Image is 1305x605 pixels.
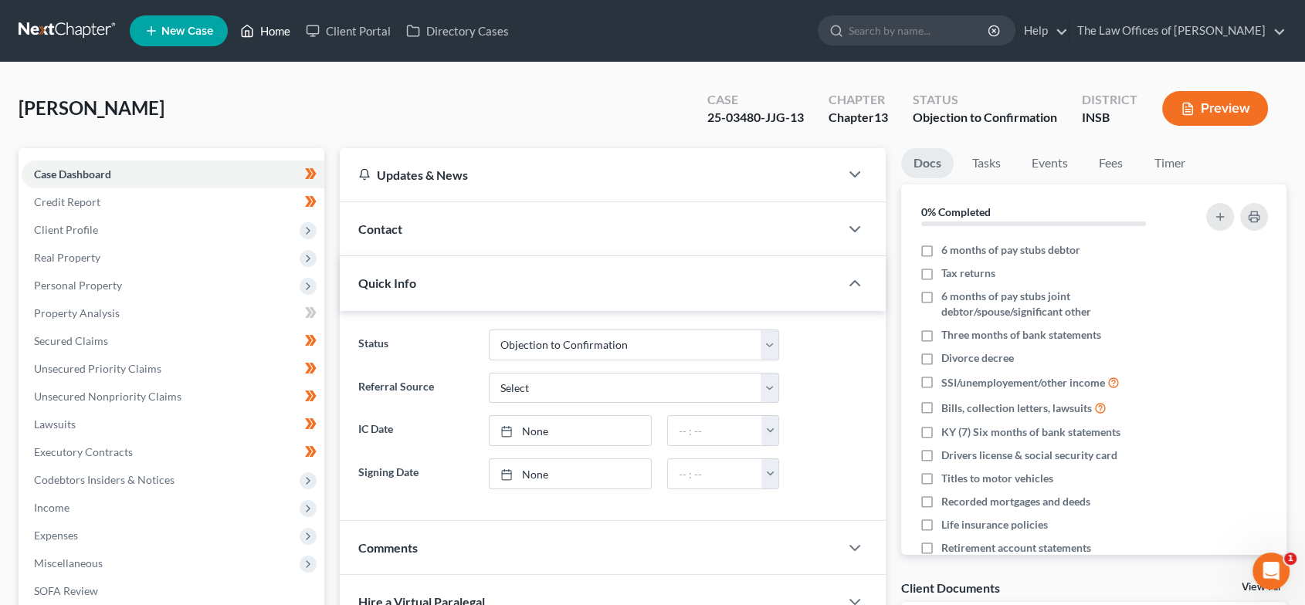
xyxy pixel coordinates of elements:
a: Timer [1142,148,1198,178]
div: Chapter [829,91,888,109]
span: Client Profile [34,223,98,236]
div: INSB [1082,109,1137,127]
a: None [490,459,651,488]
div: Updates & News [358,167,821,183]
a: Credit Report [22,188,324,216]
span: Recorded mortgages and deeds [941,494,1090,509]
span: Contact [358,221,402,236]
span: 6 months of pay stubs joint debtor/spouse/significant other [941,289,1178,319]
a: The Law Offices of [PERSON_NAME] [1069,17,1286,45]
span: Three months of bank statements [941,327,1101,343]
span: Retirement account statements [941,540,1091,556]
a: Secured Claims [22,327,324,355]
span: 1 [1284,553,1297,565]
span: Secured Claims [34,334,108,347]
label: IC Date [351,415,482,446]
div: Case [707,91,804,109]
span: 6 months of pay stubs debtor [941,242,1080,258]
a: Lawsuits [22,411,324,438]
span: Personal Property [34,279,122,292]
input: Search by name... [849,16,990,45]
button: Preview [1162,91,1268,126]
label: Signing Date [351,458,482,489]
a: Help [1016,17,1068,45]
span: Lawsuits [34,417,76,431]
span: Expenses [34,529,78,542]
span: Titles to motor vehicles [941,471,1053,486]
input: -- : -- [668,416,761,445]
a: Home [232,17,298,45]
span: 13 [874,110,888,124]
a: Unsecured Nonpriority Claims [22,383,324,411]
span: Divorce decree [941,350,1014,366]
div: Objection to Confirmation [913,109,1057,127]
input: -- : -- [668,459,761,488]
a: Fees [1086,148,1136,178]
span: [PERSON_NAME] [19,96,164,119]
a: None [490,416,651,445]
span: Comments [358,540,418,555]
a: Client Portal [298,17,398,45]
a: View All [1242,582,1280,593]
label: Referral Source [351,373,482,404]
label: Status [351,330,482,360]
span: SSI/unemployement/other income [941,375,1105,390]
a: SOFA Review [22,577,324,605]
span: Codebtors Insiders & Notices [34,473,175,486]
a: Executory Contracts [22,438,324,466]
span: Miscellaneous [34,556,103,570]
a: Unsecured Priority Claims [22,355,324,383]
span: Life insurance policies [941,517,1048,532]
span: Case Dashboard [34,167,111,181]
div: Status [913,91,1057,109]
div: Client Documents [901,580,1000,596]
span: Tax returns [941,265,995,281]
a: Case Dashboard [22,161,324,188]
iframe: Intercom live chat [1252,553,1290,590]
span: Credit Report [34,195,100,208]
div: District [1082,91,1137,109]
a: Events [1019,148,1080,178]
div: 25-03480-JJG-13 [707,109,804,127]
span: New Case [161,25,213,37]
a: Property Analysis [22,299,324,327]
span: SOFA Review [34,584,98,597]
span: Unsecured Nonpriority Claims [34,390,181,403]
span: Executory Contracts [34,445,133,458]
span: Property Analysis [34,306,120,319]
span: Income [34,501,69,514]
a: Docs [901,148,954,178]
span: Unsecured Priority Claims [34,362,161,375]
span: Quick Info [358,275,416,290]
span: Bills, collection letters, lawsuits [941,401,1092,416]
a: Tasks [960,148,1013,178]
a: Directory Cases [398,17,517,45]
span: KY (7) Six months of bank statements [941,424,1120,440]
div: Chapter [829,109,888,127]
span: Real Property [34,251,100,264]
strong: 0% Completed [921,205,991,218]
span: Drivers license & social security card [941,448,1117,463]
